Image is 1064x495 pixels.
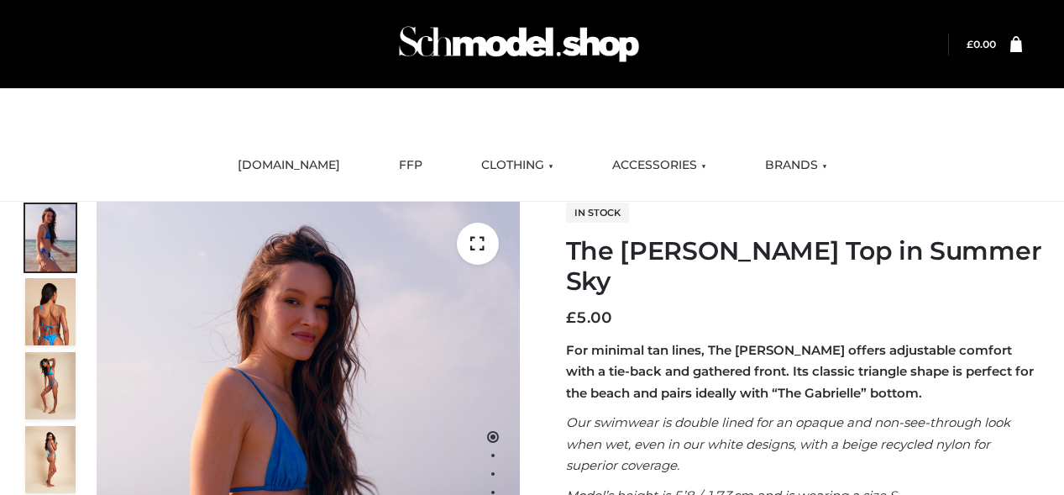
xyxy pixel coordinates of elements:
bdi: 0.00 [967,38,996,50]
a: CLOTHING [469,147,566,184]
a: [DOMAIN_NAME] [225,147,353,184]
img: 1.Alex-top_SS-1_4464b1e7-c2c9-4e4b-a62c-58381cd673c0-1.jpg [25,204,76,271]
img: 4.Alex-top_CN-1-1-2.jpg [25,352,76,419]
bdi: 5.00 [566,308,612,327]
span: £ [967,38,973,50]
img: 3.Alex-top_CN-1-1-2.jpg [25,426,76,493]
img: 5.Alex-top_CN-1-1_1-1.jpg [25,278,76,345]
h1: The [PERSON_NAME] Top in Summer Sky [566,236,1044,297]
a: BRANDS [752,147,840,184]
a: ACCESSORIES [600,147,719,184]
img: Schmodel Admin 964 [393,11,645,77]
strong: For minimal tan lines, The [PERSON_NAME] offers adjustable comfort with a tie-back and gathered f... [566,342,1034,401]
a: FFP [386,147,435,184]
span: In stock [566,203,629,223]
span: £ [566,308,576,327]
em: Our swimwear is double lined for an opaque and non-see-through look when wet, even in our white d... [566,414,1010,473]
a: £0.00 [967,38,996,50]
